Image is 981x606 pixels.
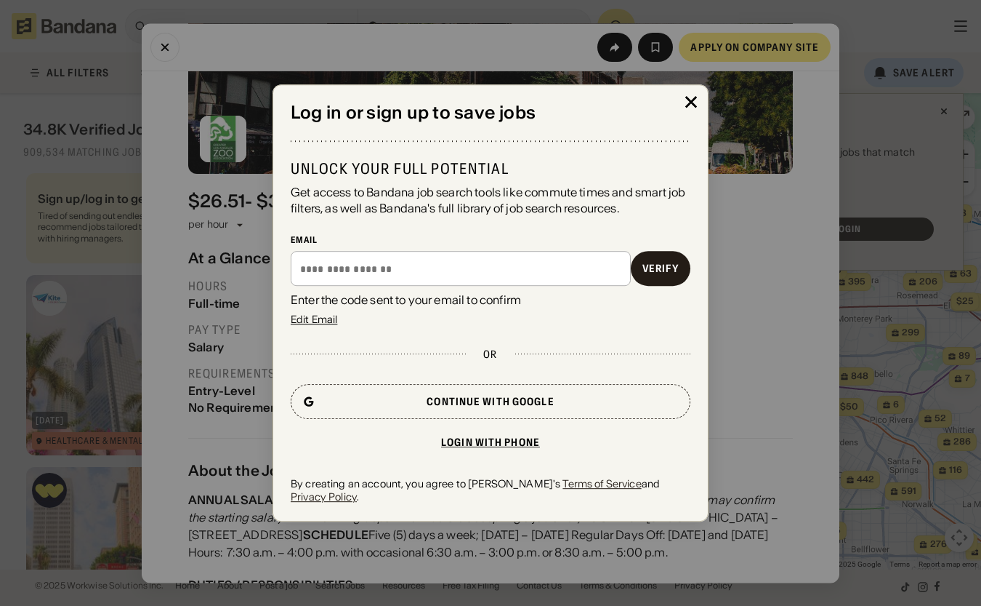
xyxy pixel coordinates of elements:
[291,292,690,308] div: Enter the code sent to your email to confirm
[291,103,690,124] div: Log in or sign up to save jobs
[291,184,690,217] div: Get access to Bandana job search tools like commute times and smart job filters, as well as Banda...
[291,477,690,503] div: By creating an account, you agree to [PERSON_NAME]'s and .
[291,234,690,246] div: Email
[562,477,641,490] a: Terms of Service
[483,348,497,361] div: or
[642,263,679,274] div: Verify
[291,159,690,178] div: Unlock your full potential
[291,314,337,324] div: Edit Email
[441,437,540,447] div: Login with phone
[427,396,554,407] div: Continue with Google
[291,490,357,503] a: Privacy Policy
